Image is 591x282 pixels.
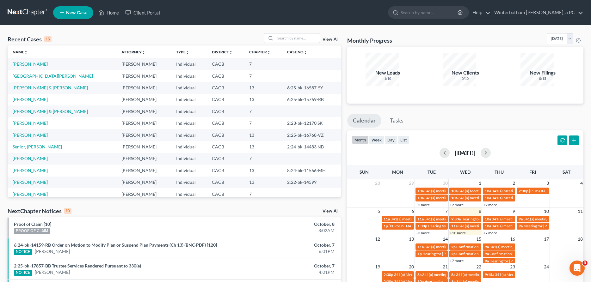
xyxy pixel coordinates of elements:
span: 341(a) Meeting for [PERSON_NAME] & [PERSON_NAME] [458,189,553,193]
td: CACB [207,141,244,153]
span: Thu [495,169,504,175]
a: [PERSON_NAME] & [PERSON_NAME] [13,109,88,114]
div: NextChapter Notices [8,207,71,215]
span: 21 [442,263,448,271]
span: 1p [384,224,388,228]
span: 9a [519,224,523,228]
i: unfold_more [304,51,307,54]
td: [PERSON_NAME] [116,58,171,70]
div: NOTICE [14,270,32,276]
a: +10 more [450,231,466,235]
a: Home [95,7,122,18]
td: 2:24-bk-14483 NB [282,141,341,153]
td: CACB [207,105,244,117]
td: Individual [171,188,207,200]
span: 341(a) meeting for [PERSON_NAME] [492,217,553,221]
span: 10a [485,217,491,221]
span: 2:30p [519,189,528,193]
span: 10a [417,195,424,200]
span: 29 [408,179,415,187]
a: [PERSON_NAME] [13,61,48,67]
div: October, 7 [232,263,335,269]
td: [PERSON_NAME] [116,188,171,200]
span: 11a [417,244,424,249]
td: 7 [244,105,282,117]
span: 1 [478,179,482,187]
span: 30 [442,179,448,187]
td: Individual [171,141,207,153]
td: 2:22-bk-14599 [282,177,341,188]
td: CACB [207,188,244,200]
span: 10a [485,189,491,193]
span: 12 [374,235,381,243]
td: 6:25-bk-16587-SY [282,82,341,93]
span: Hearing for [PERSON_NAME] and [PERSON_NAME] [428,224,514,228]
span: New Case [66,10,87,15]
button: week [369,135,385,144]
a: Senior, [PERSON_NAME] [13,144,62,149]
td: [PERSON_NAME] [116,165,171,176]
iframe: Intercom live chat [569,261,585,276]
h2: [DATE] [455,149,476,156]
span: Tue [428,169,436,175]
div: 10 [64,208,71,214]
td: Individual [171,129,207,141]
input: Search by name... [275,33,320,43]
span: 341(a) meeting for [PERSON_NAME] [424,195,485,200]
span: 1:30p [417,224,427,228]
a: Typeunfold_more [176,50,189,54]
span: Mon [392,169,403,175]
td: CACB [207,94,244,105]
td: Individual [171,117,207,129]
span: 9a [485,259,489,263]
td: [PERSON_NAME] [116,117,171,129]
i: unfold_more [24,51,28,54]
td: Individual [171,70,207,82]
span: 11a [417,217,424,221]
span: 2p [451,244,456,249]
a: +7 more [483,231,497,235]
span: 5 [377,207,381,215]
span: 17 [543,235,550,243]
span: 341(a) meeting for [PERSON_NAME] [424,217,485,221]
a: View All [323,209,338,213]
div: New Leads [366,69,410,76]
h3: Monthly Progress [347,37,392,44]
td: 6:25-bk-15769-RB [282,94,341,105]
td: Individual [171,94,207,105]
span: 16 [509,235,516,243]
span: 9a [519,217,523,221]
div: 0/10 [443,76,487,81]
span: 2 [512,179,516,187]
td: 13 [244,141,282,153]
span: Sun [360,169,369,175]
td: Individual [171,177,207,188]
span: Wed [460,169,471,175]
td: [PERSON_NAME] [116,153,171,165]
td: 13 [244,94,282,105]
a: Chapterunfold_more [249,50,271,54]
a: View All [323,37,338,42]
a: 2:25-bk-17857-BB Trustee Services Rendered Pursuant to 330(e) [14,263,141,268]
span: 3 [582,261,588,266]
a: Help [469,7,490,18]
div: 4:01PM [232,269,335,275]
button: list [397,135,409,144]
a: [PERSON_NAME] [35,269,70,275]
td: 2:23-bk-12170 SK [282,117,341,129]
div: October, 7 [232,242,335,248]
a: [PERSON_NAME] [13,168,48,173]
td: 13 [244,165,282,176]
span: 23 [509,263,516,271]
td: [PERSON_NAME] [116,129,171,141]
span: 9:15a [485,272,494,277]
span: 1p [417,251,422,256]
span: 18 [577,235,583,243]
td: CACB [207,58,244,70]
span: 11a [384,217,390,221]
span: Confirmation Hearing for Avinash [PERSON_NAME] [456,251,543,256]
td: 7 [244,58,282,70]
span: 15 [476,235,482,243]
span: 7 [445,207,448,215]
span: Hearing for [PERSON_NAME] and [PERSON_NAME] [489,259,576,263]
